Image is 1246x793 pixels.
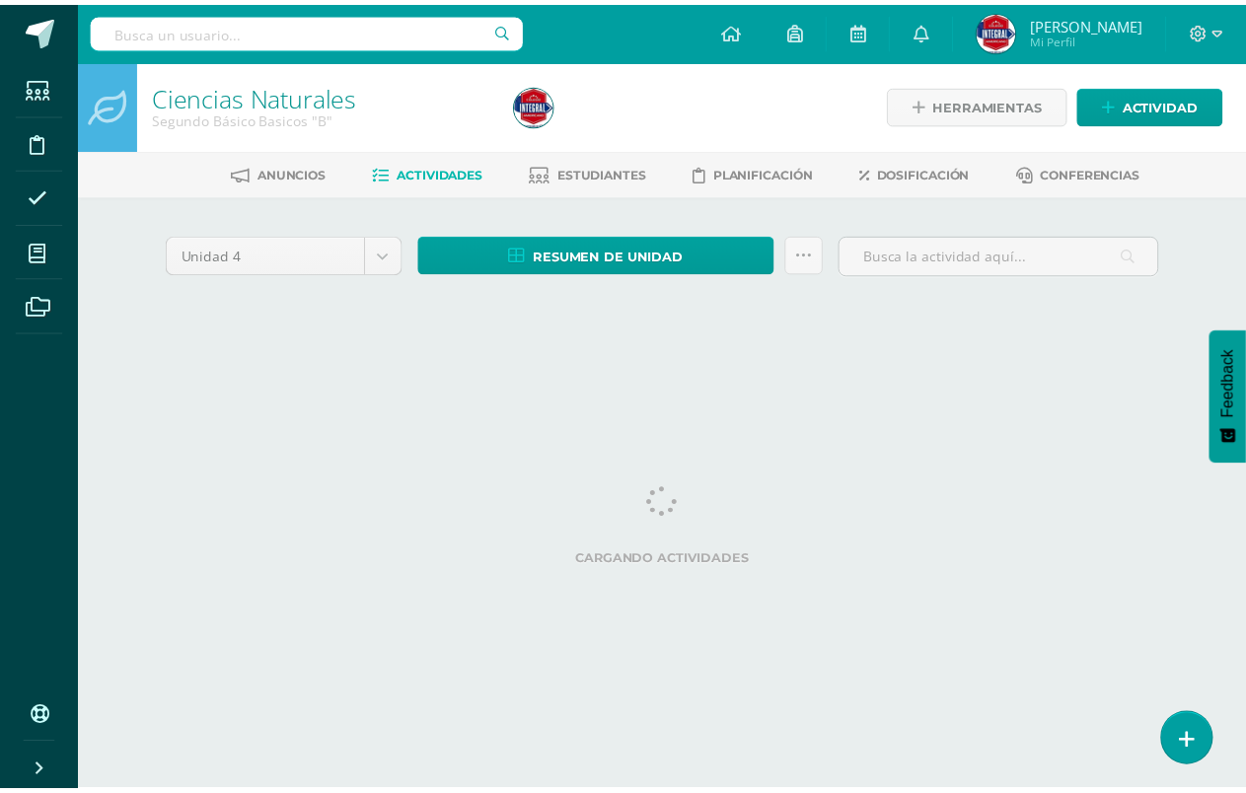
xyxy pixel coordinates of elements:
a: Resumen de unidad [423,235,784,273]
span: Estudiantes [565,165,655,180]
a: Planificación [702,157,824,188]
h1: Ciencias Naturales [154,81,497,108]
span: Planificación [723,165,824,180]
span: Resumen de unidad [540,237,692,273]
a: Conferencias [1030,157,1155,188]
img: d976617d5cae59a017fc8fde6d31eccf.png [521,85,560,124]
a: Estudiantes [537,157,655,188]
label: Cargando actividades [168,553,1174,568]
span: Unidad 4 [183,236,354,273]
a: Actividades [378,157,489,188]
span: Anuncios [261,165,330,180]
span: Herramientas [945,86,1056,122]
input: Busca la actividad aquí... [850,236,1173,274]
a: Unidad 4 [169,236,406,273]
span: Conferencias [1055,165,1155,180]
input: Busca un usuario... [92,13,530,46]
span: Mi Perfil [1044,30,1157,46]
a: Ciencias Naturales [154,78,361,111]
span: Actividad [1137,86,1213,122]
span: Actividades [403,165,489,180]
a: Actividad [1091,85,1239,123]
span: [PERSON_NAME] [1044,12,1157,32]
span: Dosificación [889,165,983,180]
div: Segundo Básico Basicos 'B' [154,108,497,127]
a: Herramientas [899,85,1081,123]
img: d976617d5cae59a017fc8fde6d31eccf.png [989,10,1029,49]
a: Anuncios [235,157,330,188]
a: Dosificación [871,157,983,188]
